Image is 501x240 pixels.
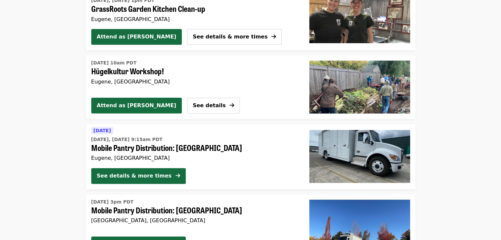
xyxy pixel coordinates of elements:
[309,130,410,182] img: Mobile Pantry Distribution: Bethel School District organized by FOOD For Lane County
[94,128,111,133] span: [DATE]
[193,102,226,108] span: See details
[91,136,163,143] time: [DATE], [DATE] 9:15am PDT
[91,4,293,13] span: GrassRoots Garden Kitchen Clean-up
[91,205,299,215] span: Mobile Pantry Distribution: [GEOGRAPHIC_DATA]
[86,124,415,189] a: See details for "Mobile Pantry Distribution: Bethel School District"
[230,102,234,108] i: arrow-right icon
[97,102,177,109] span: Attend as [PERSON_NAME]
[309,60,410,113] img: Hügelkultur Workshop! organized by FOOD For Lane County
[91,168,186,184] button: See details & more times
[187,29,282,45] button: See details & more times
[193,34,267,40] span: See details & more times
[97,172,172,180] div: See details & more times
[91,66,293,76] span: Hügelkultur Workshop!
[176,173,180,179] i: arrow-right icon
[91,58,293,86] a: See details for "Hügelkultur Workshop!"
[91,199,134,205] time: [DATE] 3pm PDT
[91,155,299,161] div: Eugene, [GEOGRAPHIC_DATA]
[187,98,240,113] button: See details
[91,98,182,113] button: Attend as [PERSON_NAME]
[91,217,299,224] div: [GEOGRAPHIC_DATA], [GEOGRAPHIC_DATA]
[91,143,299,153] span: Mobile Pantry Distribution: [GEOGRAPHIC_DATA]
[304,55,415,118] a: Hügelkultur Workshop!
[97,33,177,41] span: Attend as [PERSON_NAME]
[91,79,293,85] div: Eugene, [GEOGRAPHIC_DATA]
[91,29,182,45] button: Attend as [PERSON_NAME]
[91,16,293,22] div: Eugene, [GEOGRAPHIC_DATA]
[271,34,276,40] i: arrow-right icon
[91,60,137,66] time: [DATE] 10am PDT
